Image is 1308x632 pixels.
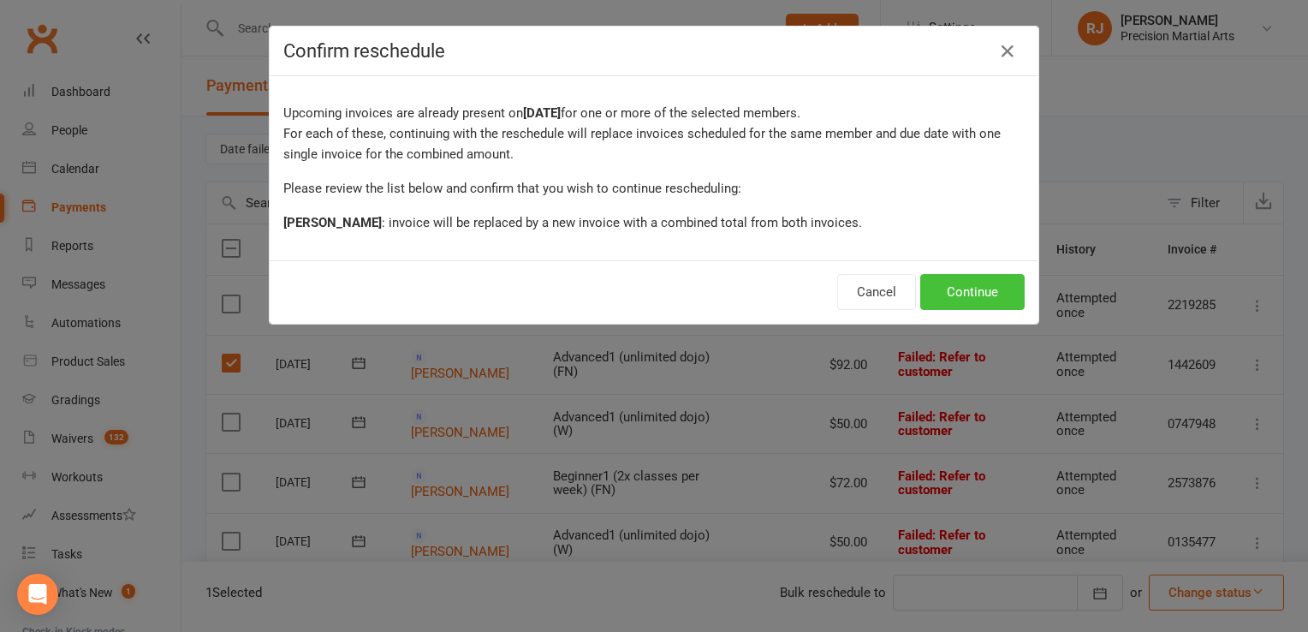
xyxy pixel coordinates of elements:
div: Open Intercom Messenger [17,574,58,615]
p: Upcoming invoices are already present on for one or more of the selected members. For each of the... [283,103,1025,164]
p: Please review the list below and confirm that you wish to continue rescheduling: [283,178,1025,199]
h4: Confirm reschedule [283,40,1025,62]
b: [PERSON_NAME] [283,215,382,230]
button: Close [994,38,1021,65]
button: Continue [920,274,1025,310]
b: [DATE] [523,105,561,121]
div: : invoice will be replaced by a new invoice with a combined total from both invoices. [283,212,1025,233]
button: Cancel [837,274,916,310]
